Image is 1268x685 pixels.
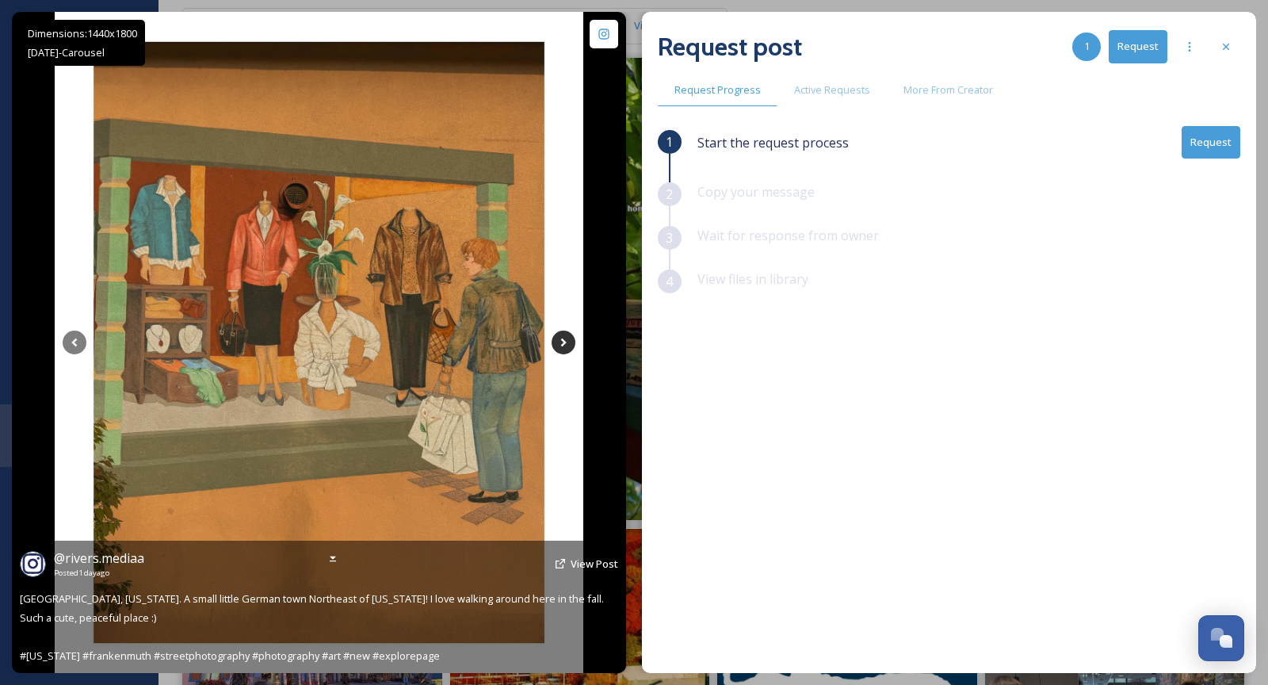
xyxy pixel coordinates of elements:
[571,557,618,572] a: View Post
[1109,30,1167,63] button: Request
[1084,39,1090,54] span: 1
[28,26,137,40] span: Dimensions: 1440 x 1800
[794,82,870,98] span: Active Requests
[658,28,802,66] h2: Request post
[697,133,849,152] span: Start the request process
[674,82,761,98] span: Request Progress
[571,557,618,571] span: View Post
[54,568,144,579] span: Posted 1 day ago
[666,185,673,204] span: 2
[666,132,673,151] span: 1
[697,183,815,201] span: Copy your message
[55,12,583,673] img: Frankenmuth, Michigan. A small little German town Northeast of Michigan! I love walking around he...
[666,272,673,291] span: 4
[20,591,606,663] span: [GEOGRAPHIC_DATA], [US_STATE]. A small little German town Northeast of [US_STATE]! I love walking...
[28,45,105,59] span: [DATE] - Carousel
[697,270,808,288] span: View files in library
[666,228,673,247] span: 3
[1198,615,1244,661] button: Open Chat
[903,82,993,98] span: More From Creator
[1182,126,1240,159] button: Request
[54,549,144,568] a: @rivers.mediaa
[697,227,879,244] span: Wait for response from owner
[54,549,144,567] span: @ rivers.mediaa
